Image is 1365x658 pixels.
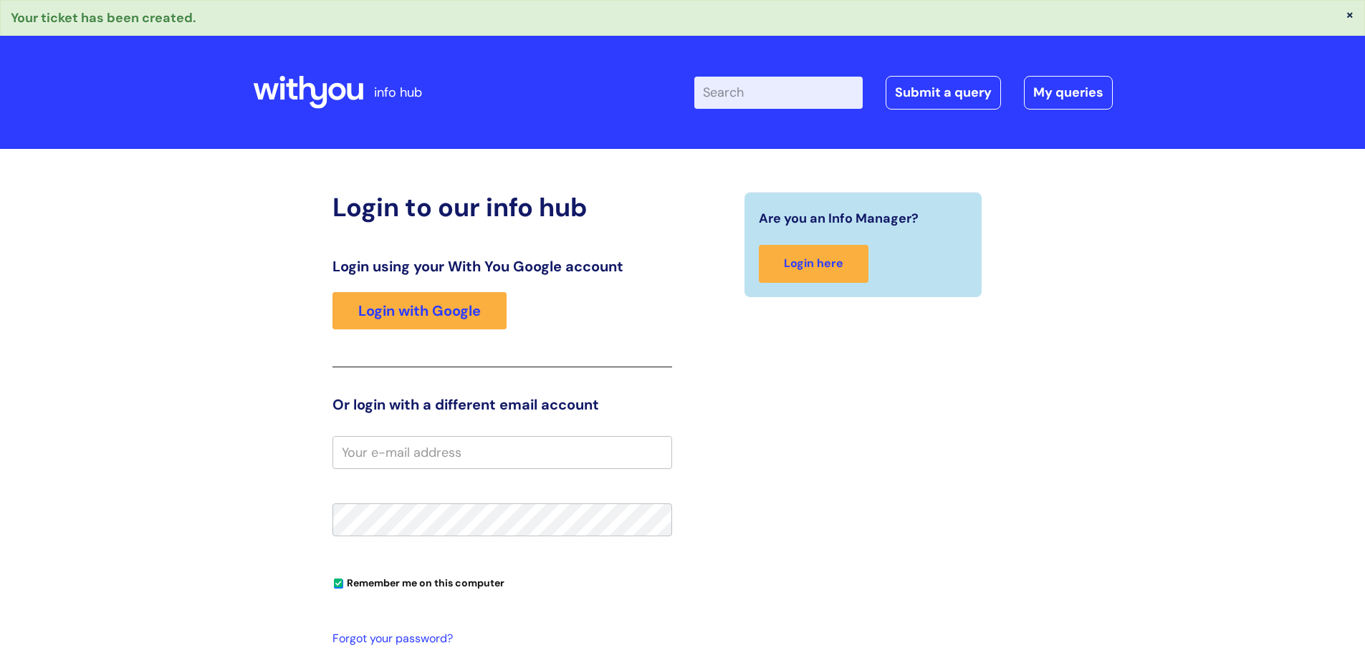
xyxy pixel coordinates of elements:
[886,76,1001,109] a: Submit a query
[332,192,672,223] h2: Login to our info hub
[1346,8,1354,21] button: ×
[759,207,919,230] span: Are you an Info Manager?
[332,571,672,594] div: You can uncheck this option if you're logging in from a shared device
[332,629,665,649] a: Forgot your password?
[759,245,868,283] a: Login here
[332,292,507,329] a: Login with Google
[1024,76,1113,109] a: My queries
[332,436,672,469] input: Your e-mail address
[374,81,422,104] p: info hub
[334,579,343,589] input: Remember me on this computer
[332,574,504,589] label: Remember me on this computer
[694,77,863,108] input: Search
[332,396,672,413] h3: Or login with a different email account
[332,258,672,275] h3: Login using your With You Google account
